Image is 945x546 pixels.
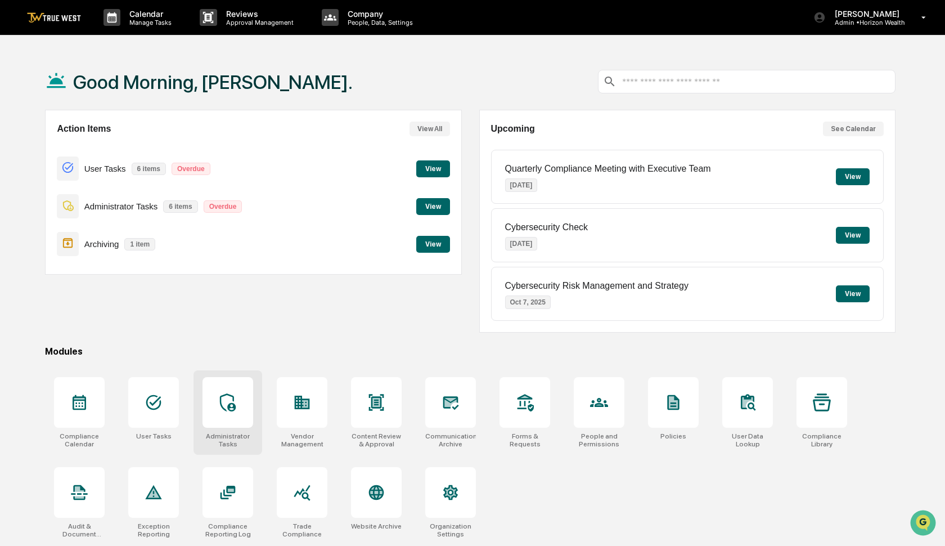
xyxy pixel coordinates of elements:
[277,522,327,538] div: Trade Compliance
[77,137,144,158] a: 🗄️Attestations
[505,222,588,232] p: Cybersecurity Check
[82,143,91,152] div: 🗄️
[11,143,20,152] div: 🖐️
[909,509,939,539] iframe: Open customer support
[22,163,71,174] span: Data Lookup
[79,190,136,199] a: Powered byPylon
[826,9,905,19] p: [PERSON_NAME]
[416,160,450,177] button: View
[505,296,551,309] p: Oct 7, 2025
[416,163,450,173] a: View
[499,432,550,448] div: Forms & Requests
[277,432,327,448] div: Vendor Management
[45,346,895,357] div: Modules
[339,9,418,19] p: Company
[38,86,184,97] div: Start new chat
[217,19,299,26] p: Approval Management
[425,522,476,538] div: Organization Settings
[84,202,158,211] p: Administrator Tasks
[172,163,210,175] p: Overdue
[54,522,105,538] div: Audit & Document Logs
[217,9,299,19] p: Reviews
[416,236,450,253] button: View
[660,432,686,440] div: Policies
[505,164,711,174] p: Quarterly Compliance Meeting with Executive Team
[416,198,450,215] button: View
[505,178,538,192] p: [DATE]
[339,19,418,26] p: People, Data, Settings
[136,432,172,440] div: User Tasks
[11,24,205,42] p: How can we help?
[84,164,126,173] p: User Tasks
[796,432,847,448] div: Compliance Library
[11,86,31,106] img: 1746055101610-c473b297-6a78-478c-a979-82029cc54cd1
[27,12,81,23] img: logo
[120,9,177,19] p: Calendar
[163,200,197,213] p: 6 items
[54,432,105,448] div: Compliance Calendar
[11,164,20,173] div: 🔎
[204,200,242,213] p: Overdue
[93,142,139,153] span: Attestations
[191,89,205,103] button: Start new chat
[416,200,450,211] a: View
[823,122,884,136] button: See Calendar
[505,281,688,291] p: Cybersecurity Risk Management and Strategy
[38,97,142,106] div: We're available if you need us!
[425,432,476,448] div: Communications Archive
[73,71,353,93] h1: Good Morning, [PERSON_NAME].
[409,122,450,136] button: View All
[836,285,870,302] button: View
[574,432,624,448] div: People and Permissions
[202,522,253,538] div: Compliance Reporting Log
[836,168,870,185] button: View
[351,522,402,530] div: Website Archive
[57,124,111,134] h2: Action Items
[132,163,166,175] p: 6 items
[491,124,535,134] h2: Upcoming
[128,522,179,538] div: Exception Reporting
[84,239,119,249] p: Archiving
[826,19,905,26] p: Admin • Horizon Wealth
[112,191,136,199] span: Pylon
[836,227,870,244] button: View
[351,432,402,448] div: Content Review & Approval
[124,238,155,250] p: 1 item
[722,432,773,448] div: User Data Lookup
[202,432,253,448] div: Administrator Tasks
[7,159,75,179] a: 🔎Data Lookup
[505,237,538,250] p: [DATE]
[7,137,77,158] a: 🖐️Preclearance
[22,142,73,153] span: Preclearance
[120,19,177,26] p: Manage Tasks
[416,238,450,249] a: View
